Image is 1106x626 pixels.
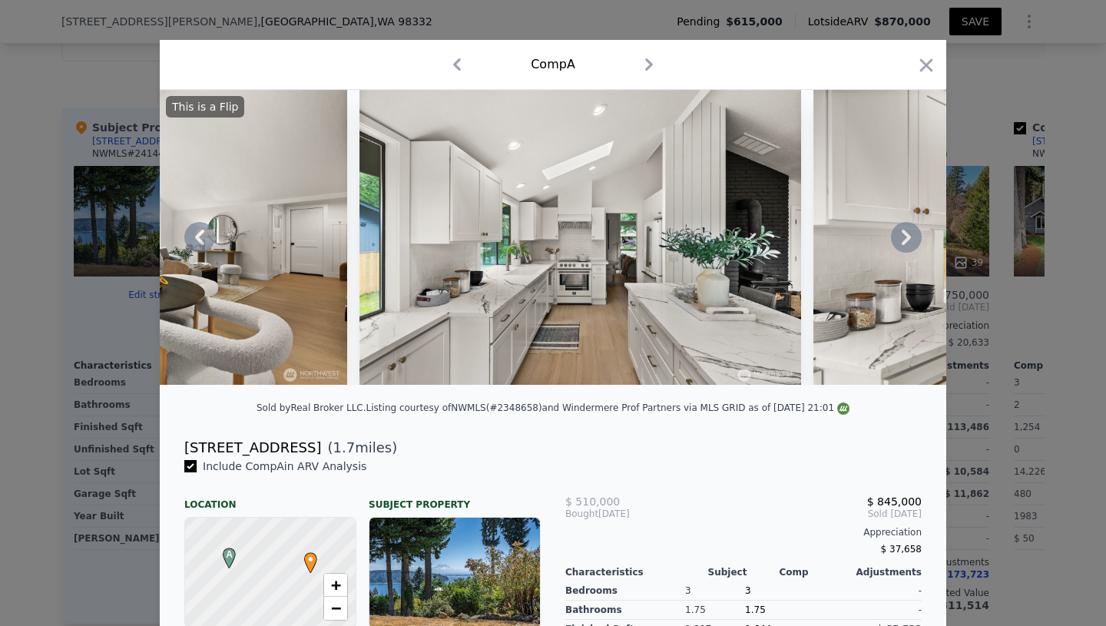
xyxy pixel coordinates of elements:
[166,96,244,118] div: This is a Flip
[867,495,922,508] span: $ 845,000
[331,575,341,595] span: +
[862,581,922,601] div: -
[708,566,780,578] div: Subject
[324,597,347,620] a: Zoom out
[881,544,922,555] span: $ 37,658
[862,601,922,620] div: -
[684,508,922,520] span: Sold [DATE]
[300,548,321,571] span: •
[184,437,321,459] div: [STREET_ADDRESS]
[324,574,347,597] a: Zoom in
[565,508,598,520] span: Bought
[779,566,850,578] div: Comp
[745,601,862,620] div: 1.75
[850,566,922,578] div: Adjustments
[369,486,541,511] div: Subject Property
[565,508,684,520] div: [DATE]
[300,552,310,561] div: •
[685,581,745,601] div: 3
[531,55,575,74] div: Comp A
[837,402,849,415] img: NWMLS Logo
[565,601,685,620] div: Bathrooms
[565,526,922,538] div: Appreciation
[184,486,356,511] div: Location
[359,90,801,385] img: Property Img
[331,598,341,618] span: −
[565,495,620,508] span: $ 510,000
[197,460,373,472] span: Include Comp A in ARV Analysis
[219,548,240,561] span: A
[366,402,849,413] div: Listing courtesy of NWMLS (#2348658) and Windermere Prof Partners via MLS GRID as of [DATE] 21:01
[745,585,751,596] span: 3
[565,566,708,578] div: Characteristics
[219,548,228,557] div: A
[257,402,366,413] div: Sold by Real Broker LLC .
[685,601,745,620] div: 1.75
[565,581,685,601] div: Bedrooms
[333,439,356,455] span: 1.7
[321,437,397,459] span: ( miles)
